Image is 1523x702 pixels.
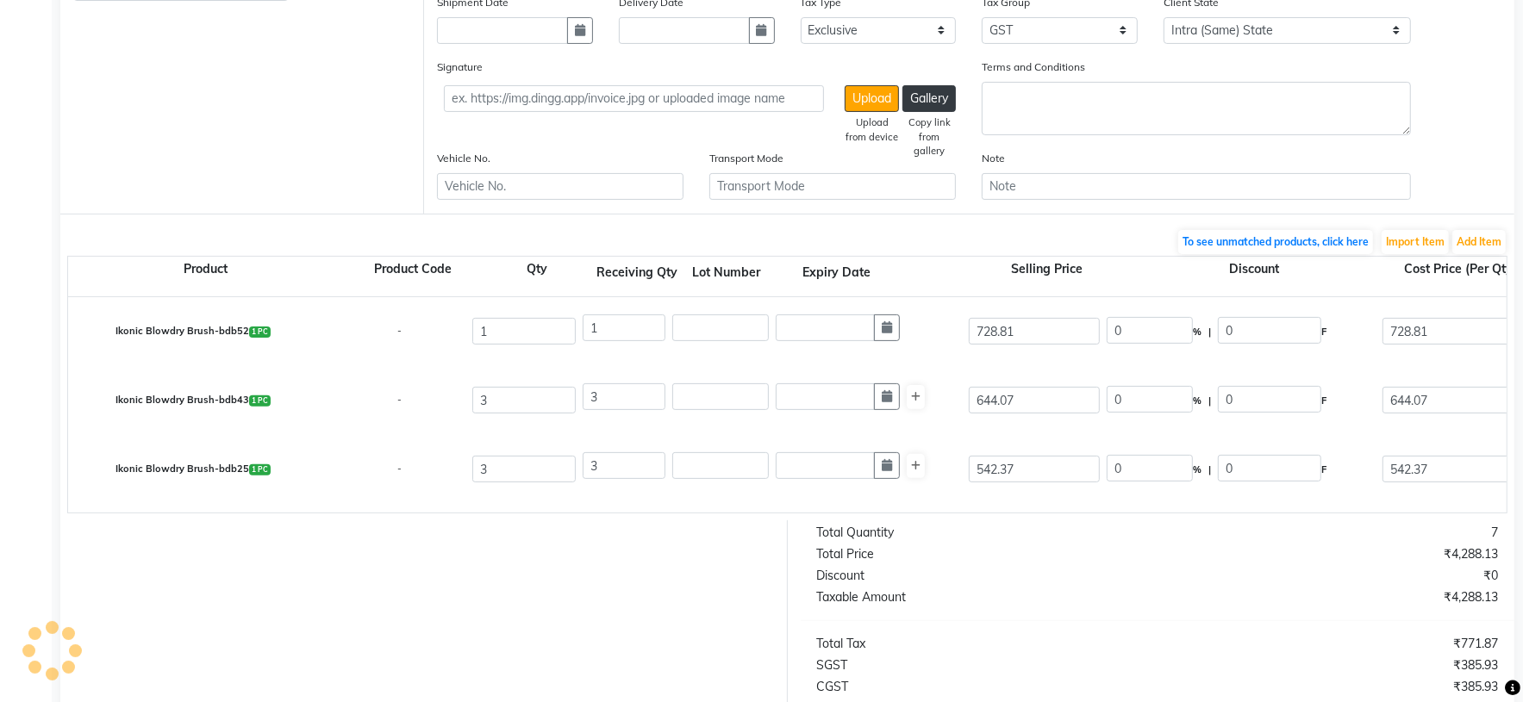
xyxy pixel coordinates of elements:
[1116,260,1392,296] div: Discount
[1158,545,1511,563] div: ₹4,288.13
[1193,387,1202,415] span: %
[1008,258,1087,280] span: Selling Price
[437,173,683,200] input: Vehicle No.
[437,59,483,75] label: Signature
[982,59,1085,75] label: Terms and Conditions
[775,264,899,282] div: Expiry Date
[331,314,469,349] div: -
[1321,387,1326,415] span: F
[804,656,1158,674] div: SGST
[1178,230,1373,254] button: To see unmatched products, click here
[1158,656,1511,674] div: ₹385.93
[1158,524,1511,542] div: 7
[482,260,592,296] div: Qty
[596,264,678,282] div: Receiving Qty
[1382,230,1449,254] button: Import Item
[845,85,899,112] button: Upload
[1158,678,1511,696] div: ₹385.93
[1208,456,1211,484] span: |
[1158,635,1511,653] div: ₹771.87
[68,260,344,296] div: Product
[678,264,775,282] div: Lot Number
[249,395,272,406] span: 1 PC
[1208,387,1211,415] span: |
[444,85,825,112] input: ex. https://img.dingg.app/invoice.jpg or uploaded image name
[804,635,1158,653] div: Total Tax
[709,173,956,200] input: Transport Mode
[1158,588,1511,606] div: ₹4,288.13
[331,451,469,487] div: -
[902,85,956,112] button: Gallery
[982,173,1410,200] input: Note
[804,588,1158,606] div: Taxable Amount
[1193,456,1202,484] span: %
[437,151,490,166] label: Vehicle No.
[55,314,331,349] div: Ikonic Blowdry Brush-bdb52
[249,326,272,337] span: 1 PC
[1158,567,1511,585] div: ₹0
[804,545,1158,563] div: Total Price
[1208,318,1211,346] span: |
[804,524,1158,542] div: Total Quantity
[1193,318,1202,346] span: %
[1321,318,1326,346] span: F
[1401,258,1521,280] span: Cost Price (Per Qty)
[331,382,469,418] div: -
[55,382,331,418] div: Ikonic Blowdry Brush-bdb43
[1321,456,1326,484] span: F
[982,151,1005,166] label: Note
[1452,230,1506,254] button: Add Item
[902,115,956,158] div: Copy link from gallery
[249,464,272,475] span: 1 PC
[709,151,783,166] label: Transport Mode
[804,567,1158,585] div: Discount
[845,115,899,145] div: Upload from device
[55,451,331,487] div: Ikonic Blowdry Brush-bdb25
[344,260,482,296] div: Product Code
[804,678,1158,696] div: CGST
